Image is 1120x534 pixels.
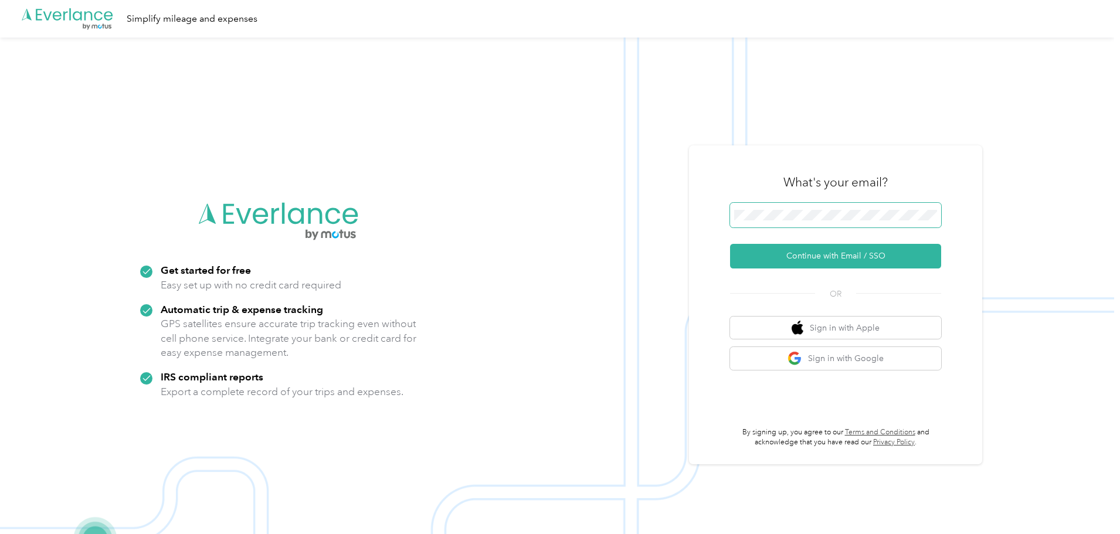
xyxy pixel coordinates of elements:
[783,174,888,191] h3: What's your email?
[788,351,802,366] img: google logo
[161,264,251,276] strong: Get started for free
[730,317,941,339] button: apple logoSign in with Apple
[815,288,856,300] span: OR
[161,370,263,383] strong: IRS compliant reports
[730,427,941,448] p: By signing up, you agree to our and acknowledge that you have read our .
[161,303,323,315] strong: Automatic trip & expense tracking
[161,385,403,399] p: Export a complete record of your trips and expenses.
[161,278,341,292] p: Easy set up with no credit card required
[161,317,417,360] p: GPS satellites ensure accurate trip tracking even without cell phone service. Integrate your bank...
[730,244,941,268] button: Continue with Email / SSO
[845,428,915,437] a: Terms and Conditions
[873,438,915,447] a: Privacy Policy
[730,347,941,370] button: google logoSign in with Google
[127,12,257,26] div: Simplify mileage and expenses
[792,321,803,335] img: apple logo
